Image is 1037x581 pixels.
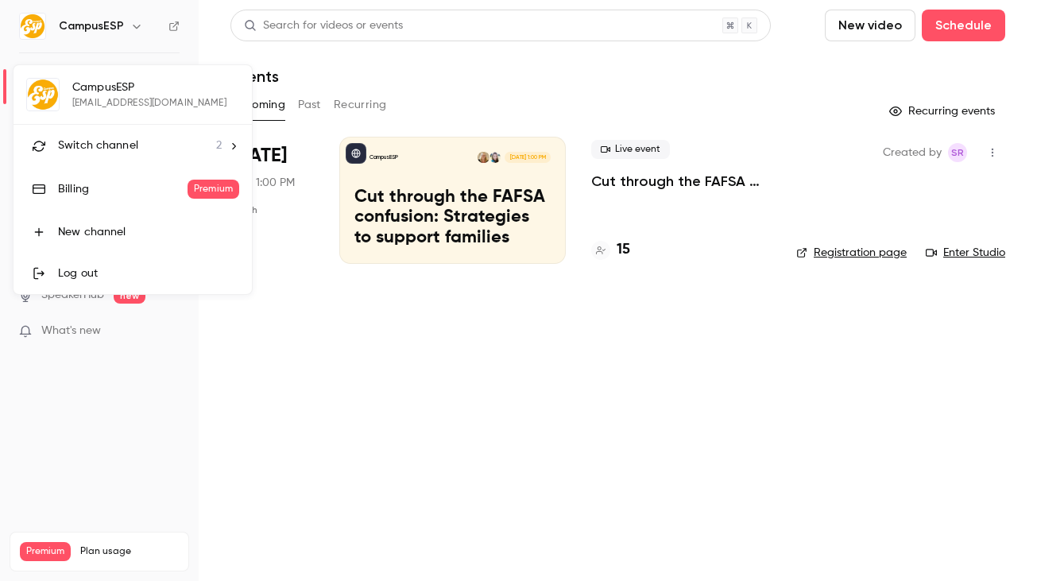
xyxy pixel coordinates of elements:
[58,138,138,154] span: Switch channel
[58,181,188,197] div: Billing
[58,265,239,281] div: Log out
[216,138,222,154] span: 2
[188,180,239,199] span: Premium
[58,224,239,240] div: New channel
